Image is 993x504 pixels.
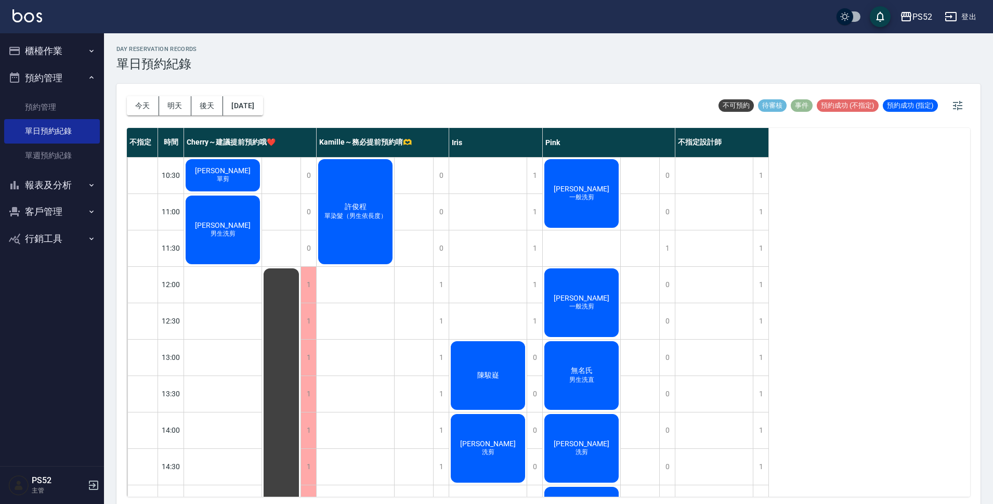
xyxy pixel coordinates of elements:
div: 1 [753,194,768,230]
div: 13:00 [158,339,184,376]
div: 1 [753,267,768,303]
div: 1 [300,303,316,339]
div: 0 [300,194,316,230]
span: [PERSON_NAME] [458,440,518,448]
button: 櫃檯作業 [4,37,100,64]
div: 1 [753,158,768,193]
button: 客戶管理 [4,198,100,225]
div: 0 [659,303,675,339]
span: 單剪 [215,175,231,184]
div: 0 [527,449,542,485]
div: 1 [527,303,542,339]
div: 1 [527,158,542,193]
div: 11:30 [158,230,184,266]
span: 無名氏 [569,366,595,376]
span: 一般洗剪 [567,302,596,311]
span: 許俊程 [343,202,369,212]
span: 洗剪 [480,448,497,457]
div: 12:30 [158,303,184,339]
div: 12:00 [158,266,184,303]
button: save [870,6,891,27]
div: 14:30 [158,448,184,485]
p: 主管 [32,486,85,495]
a: 預約管理 [4,95,100,119]
span: 陳駿嶷 [475,371,501,380]
div: 1 [753,376,768,412]
div: 1 [300,376,316,412]
div: 0 [433,194,449,230]
div: 1 [659,230,675,266]
div: 時間 [158,128,184,157]
div: 1 [527,230,542,266]
div: 14:00 [158,412,184,448]
div: 1 [300,340,316,376]
span: [PERSON_NAME] [552,185,611,193]
h3: 單日預約紀錄 [116,57,197,71]
button: 後天 [191,96,224,115]
div: 0 [527,412,542,448]
span: 單染髮（男生依長度） [322,212,389,221]
button: 報表及分析 [4,172,100,199]
div: Pink [543,128,675,157]
div: 1 [300,449,316,485]
div: 10:30 [158,157,184,193]
div: 13:30 [158,376,184,412]
button: [DATE] [223,96,263,115]
a: 單週預約紀錄 [4,144,100,167]
span: 不可預約 [718,101,754,110]
div: PS52 [912,10,932,23]
img: Logo [12,9,42,22]
div: 1 [433,267,449,303]
div: 0 [659,340,675,376]
div: 1 [753,449,768,485]
div: 11:00 [158,193,184,230]
div: 1 [433,376,449,412]
span: 一般洗剪 [567,193,596,202]
div: 1 [527,267,542,303]
div: 1 [300,267,316,303]
span: 男生洗剪 [208,229,238,238]
span: 事件 [791,101,813,110]
div: 1 [433,412,449,448]
div: 1 [300,412,316,448]
div: 1 [753,340,768,376]
button: 行銷工具 [4,225,100,252]
h2: day Reservation records [116,46,197,53]
div: 0 [659,376,675,412]
div: 0 [659,412,675,448]
div: Kamille～務必提前預約唷🫶 [317,128,449,157]
div: Cherry～建議提前預約哦❤️ [184,128,317,157]
button: 登出 [940,7,981,27]
div: 1 [753,412,768,448]
div: 不指定 [127,128,158,157]
div: 不指定設計師 [675,128,769,157]
div: 0 [527,340,542,376]
span: 預約成功 (指定) [883,101,938,110]
span: 男生洗直 [567,376,596,384]
div: 0 [659,158,675,193]
div: 0 [527,376,542,412]
a: 單日預約紀錄 [4,119,100,143]
div: 1 [433,303,449,339]
span: [PERSON_NAME] [552,294,611,302]
button: PS52 [896,6,936,28]
div: 1 [433,449,449,485]
h5: PS52 [32,475,85,486]
div: 0 [659,194,675,230]
div: 0 [300,230,316,266]
div: 1 [753,303,768,339]
span: [PERSON_NAME] [552,440,611,448]
span: [PERSON_NAME] [193,221,253,229]
span: 洗剪 [573,448,590,457]
img: Person [8,475,29,496]
div: 1 [753,230,768,266]
button: 明天 [159,96,191,115]
div: 0 [659,449,675,485]
div: Iris [449,128,543,157]
span: 預約成功 (不指定) [817,101,879,110]
div: 0 [659,267,675,303]
span: [PERSON_NAME] [193,166,253,175]
div: 0 [433,230,449,266]
div: 1 [433,340,449,376]
button: 預約管理 [4,64,100,92]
